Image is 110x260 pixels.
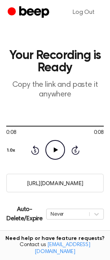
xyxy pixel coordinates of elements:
a: Log Out [65,3,102,22]
p: Auto-Delete/Expire [6,205,43,223]
span: Contact us [5,242,105,255]
p: Copy the link and paste it anywhere [6,80,104,100]
h1: Your Recording is Ready [6,49,104,74]
div: Never [50,210,85,218]
span: 0:08 [6,129,16,137]
span: 0:08 [94,129,104,137]
a: Beep [8,5,51,20]
a: [EMAIL_ADDRESS][DOMAIN_NAME] [35,242,90,255]
button: 1.0x [6,144,18,157]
